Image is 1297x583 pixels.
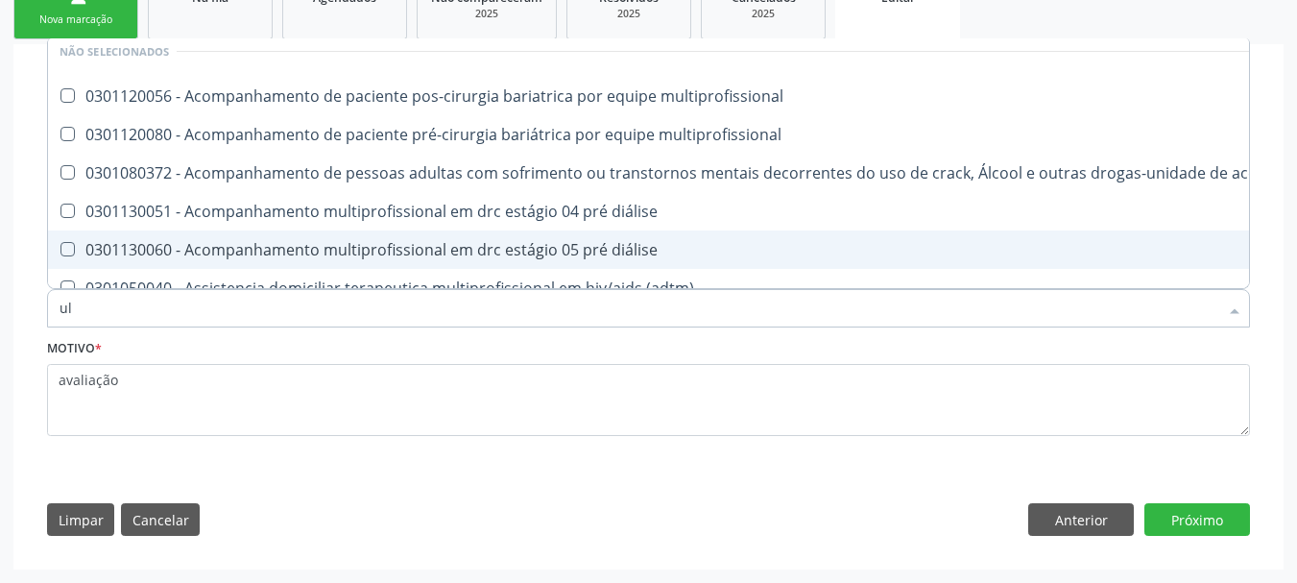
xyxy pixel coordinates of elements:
[60,289,1218,328] input: Buscar por procedimentos
[715,7,811,21] div: 2025
[121,503,200,536] button: Cancelar
[581,7,677,21] div: 2025
[47,334,102,364] label: Motivo
[1144,503,1250,536] button: Próximo
[28,12,124,27] div: Nova marcação
[1028,503,1134,536] button: Anterior
[47,503,114,536] button: Limpar
[431,7,542,21] div: 2025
